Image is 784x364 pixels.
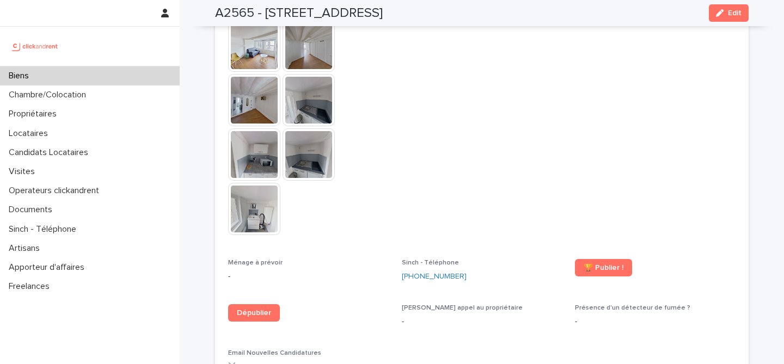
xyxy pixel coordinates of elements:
[575,316,736,328] p: -
[584,264,623,272] span: 🏆 Publier !
[228,304,280,322] a: Dépublier
[575,259,632,276] a: 🏆 Publier !
[575,305,690,311] span: Présence d'un détecteur de fumée ?
[4,147,97,158] p: Candidats Locataires
[4,262,93,273] p: Apporteur d'affaires
[402,316,562,328] p: -
[237,309,271,317] span: Dépublier
[228,271,389,282] p: -
[402,273,467,280] ringoverc2c-number-84e06f14122c: [PHONE_NUMBER]
[4,243,48,254] p: Artisans
[402,271,467,282] a: [PHONE_NUMBER]
[402,305,523,311] span: [PERSON_NAME] appel au propriétaire
[4,71,38,81] p: Biens
[228,350,321,356] span: Email Nouvelles Candidatures
[4,281,58,292] p: Freelances
[215,5,383,21] h2: A2565 - [STREET_ADDRESS]
[9,35,62,57] img: UCB0brd3T0yccxBKYDjQ
[4,205,61,215] p: Documents
[4,166,44,177] p: Visites
[4,224,85,235] p: Sinch - Téléphone
[709,4,749,22] button: Edit
[402,273,467,280] ringoverc2c-84e06f14122c: Call with Ringover
[4,186,108,196] p: Operateurs clickandrent
[4,128,57,139] p: Locataires
[4,109,65,119] p: Propriétaires
[728,9,742,17] span: Edit
[228,260,283,266] span: Ménage à prévoir
[402,260,459,266] span: Sinch - Téléphone
[4,90,95,100] p: Chambre/Colocation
